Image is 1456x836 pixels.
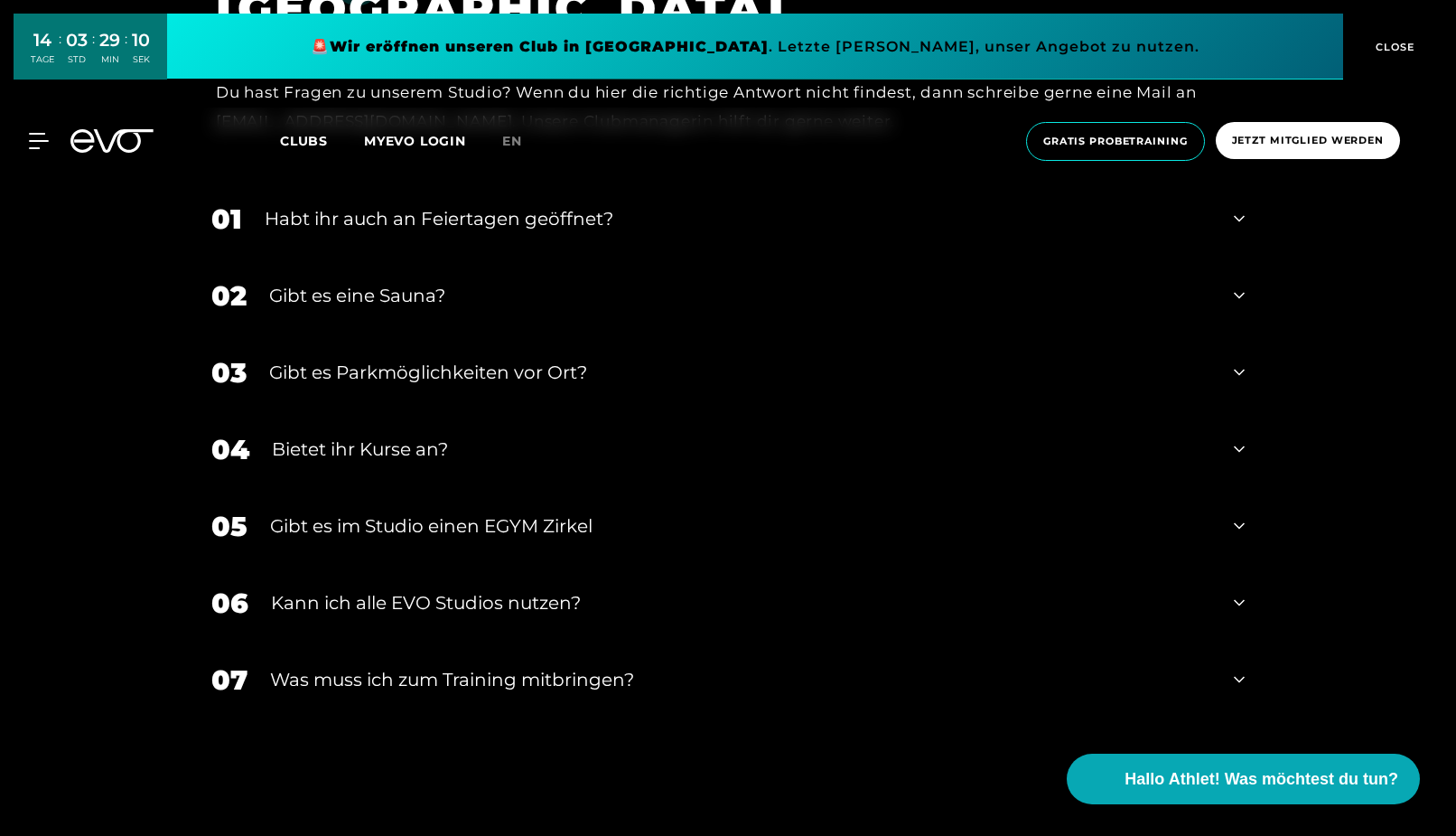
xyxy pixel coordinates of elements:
[364,133,466,149] a: MYEVO LOGIN
[99,27,120,53] div: 29
[269,282,1211,309] div: Gibt es eine Sauna?
[1043,134,1188,149] span: Gratis Probetraining
[211,276,247,316] div: 02
[99,53,120,66] div: MIN
[132,53,150,66] div: SEK
[1067,754,1420,804] button: Hallo Athlet! Was möchtest du tun?
[92,29,95,77] div: :
[211,660,247,700] div: 07
[272,436,1211,463] div: Bietet ihr Kurse an?
[1021,122,1210,161] a: Gratis Probetraining
[1210,122,1405,161] a: Jetzt Mitglied werden
[1125,767,1398,792] span: Hallo Athlet! Was möchtest du tun?
[211,352,247,393] div: 03
[502,131,544,152] a: en
[31,27,54,53] div: 14
[211,429,249,470] div: 04
[125,29,127,77] div: :
[1371,39,1415,55] span: CLOSE
[270,666,1211,693] div: Was muss ich zum Training mitbringen?
[269,359,1211,386] div: Gibt es Parkmöglichkeiten vor Ort?
[1232,133,1384,148] span: Jetzt Mitglied werden
[271,589,1211,616] div: Kann ich alle EVO Studios nutzen?
[66,27,88,53] div: 03
[270,512,1211,540] div: Gibt es im Studio einen EGYM Zirkel
[265,205,1211,232] div: Habt ihr auch an Feiertagen geöffnet?
[280,133,328,149] span: Clubs
[211,583,248,624] div: 06
[211,506,247,547] div: 05
[66,53,88,66] div: STD
[502,133,522,149] span: en
[1343,14,1442,80] button: CLOSE
[31,53,54,66] div: TAGE
[280,132,364,149] a: Clubs
[59,29,61,77] div: :
[132,27,150,53] div: 10
[211,199,242,240] div: 01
